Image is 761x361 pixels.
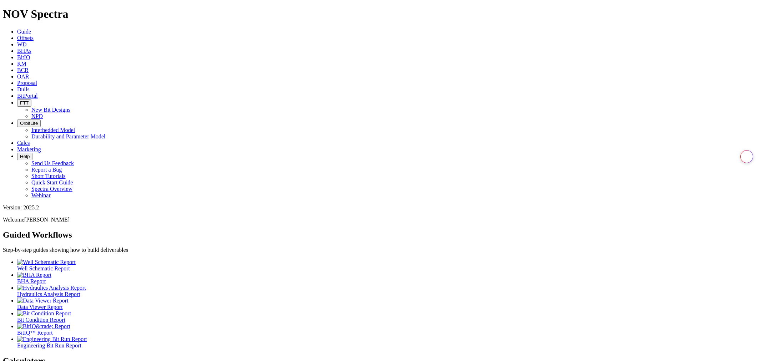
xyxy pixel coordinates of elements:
a: BitIQ [17,54,30,60]
a: Send Us Feedback [31,160,74,166]
a: Well Schematic Report Well Schematic Report [17,259,758,271]
p: Welcome [3,217,758,223]
a: Hydraulics Analysis Report Hydraulics Analysis Report [17,285,758,297]
a: NPD [31,113,43,119]
a: BHA Report BHA Report [17,272,758,284]
a: Engineering Bit Run Report Engineering Bit Run Report [17,336,758,349]
div: Version: 2025.2 [3,204,758,211]
a: Proposal [17,80,37,86]
a: Spectra Overview [31,186,72,192]
a: BHAs [17,48,31,54]
a: KM [17,61,26,67]
a: Dulls [17,86,30,92]
span: Bit Condition Report [17,317,65,323]
a: Guide [17,29,31,35]
span: BHA Report [17,278,46,284]
a: Quick Start Guide [31,179,73,185]
img: Well Schematic Report [17,259,76,265]
span: Engineering Bit Run Report [17,342,81,349]
a: Durability and Parameter Model [31,133,106,139]
a: Report a Bug [31,167,62,173]
a: Marketing [17,146,41,152]
a: New Bit Designs [31,107,70,113]
span: [PERSON_NAME] [24,217,70,223]
a: OAR [17,73,29,80]
img: BHA Report [17,272,51,278]
a: BCR [17,67,29,73]
img: Engineering Bit Run Report [17,336,87,342]
button: OrbitLite [17,120,41,127]
span: Data Viewer Report [17,304,63,310]
span: FTT [20,100,29,106]
span: OrbitLite [20,121,38,126]
img: BitIQ&trade; Report [17,323,70,330]
a: BitPortal [17,93,38,99]
span: BitIQ™ Report [17,330,53,336]
a: Offsets [17,35,34,41]
button: FTT [17,99,31,107]
a: Calcs [17,140,30,146]
img: Bit Condition Report [17,310,71,317]
img: Data Viewer Report [17,298,69,304]
span: Help [20,154,30,159]
a: BitIQ&trade; Report BitIQ™ Report [17,323,758,336]
p: Step-by-step guides showing how to build deliverables [3,247,758,253]
a: Short Tutorials [31,173,66,179]
a: WD [17,41,27,47]
a: Interbedded Model [31,127,75,133]
a: Webinar [31,192,51,198]
h1: NOV Spectra [3,7,758,21]
a: Bit Condition Report Bit Condition Report [17,310,758,323]
span: Well Schematic Report [17,265,70,271]
a: Data Viewer Report Data Viewer Report [17,298,758,310]
button: Help [17,153,32,160]
img: Hydraulics Analysis Report [17,285,86,291]
span: Hydraulics Analysis Report [17,291,80,297]
h2: Guided Workflows [3,230,758,240]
